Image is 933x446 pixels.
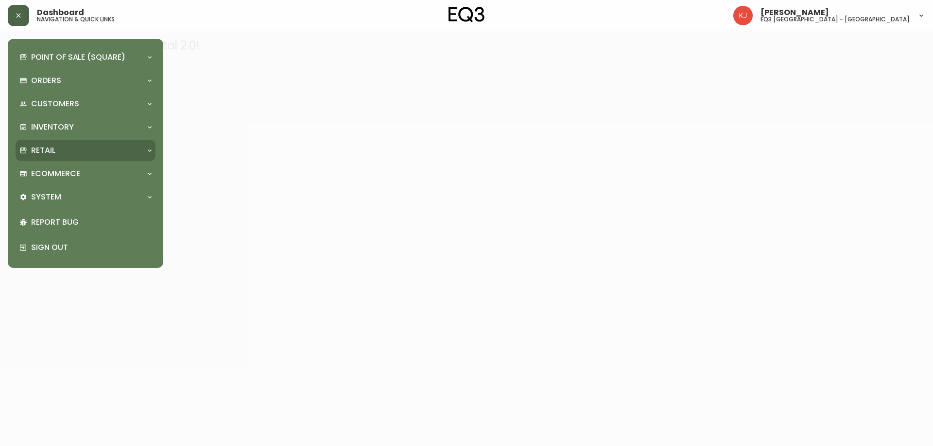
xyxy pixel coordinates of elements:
[37,17,115,22] h5: navigation & quick links
[16,93,155,115] div: Customers
[16,70,155,91] div: Orders
[16,140,155,161] div: Retail
[760,17,910,22] h5: eq3 [GEOGRAPHIC_DATA] - [GEOGRAPHIC_DATA]
[31,122,74,132] p: Inventory
[31,75,61,86] p: Orders
[31,99,79,109] p: Customers
[31,242,152,253] p: Sign Out
[31,145,55,156] p: Retail
[16,47,155,68] div: Point of Sale (Square)
[16,235,155,260] div: Sign Out
[31,192,61,202] p: System
[16,163,155,184] div: Ecommerce
[16,116,155,138] div: Inventory
[16,186,155,208] div: System
[37,9,84,17] span: Dashboard
[31,217,152,228] p: Report Bug
[31,168,80,179] p: Ecommerce
[760,9,829,17] span: [PERSON_NAME]
[16,210,155,235] div: Report Bug
[449,7,484,22] img: logo
[733,6,753,25] img: 24a625d34e264d2520941288c4a55f8e
[31,52,125,63] p: Point of Sale (Square)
